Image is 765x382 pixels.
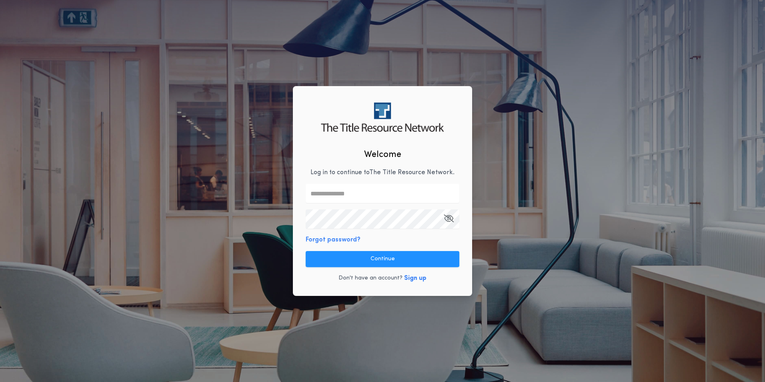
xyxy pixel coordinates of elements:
[306,235,360,245] button: Forgot password?
[338,274,403,282] p: Don't have an account?
[444,209,454,229] button: Open Keeper Popup
[306,251,459,267] button: Continue
[310,168,455,177] p: Log in to continue to The Title Resource Network .
[321,103,444,132] img: logo
[364,148,401,161] h2: Welcome
[404,273,427,283] button: Sign up
[306,209,459,229] input: Open Keeper Popup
